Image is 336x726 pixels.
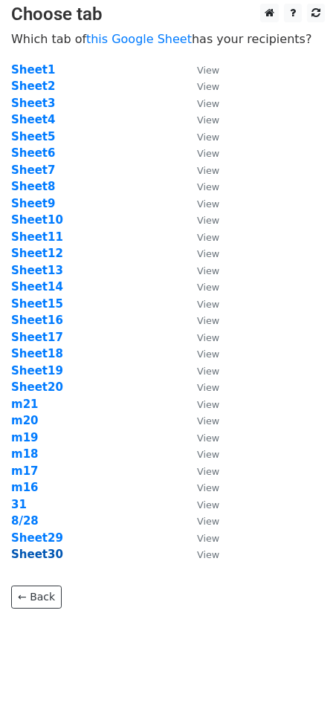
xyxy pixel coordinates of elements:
[11,481,39,494] a: m16
[197,299,219,310] small: View
[197,449,219,460] small: View
[197,81,219,92] small: View
[182,180,219,193] a: View
[182,380,219,394] a: View
[11,414,39,427] strong: m20
[197,181,219,192] small: View
[86,32,192,46] a: this Google Sheet
[197,132,219,143] small: View
[11,213,63,227] a: Sheet10
[11,247,63,260] a: Sheet12
[182,197,219,210] a: View
[197,198,219,210] small: View
[182,514,219,528] a: View
[197,349,219,360] small: View
[197,533,219,544] small: View
[197,332,219,343] small: View
[182,80,219,93] a: View
[11,297,63,311] a: Sheet15
[11,230,63,244] a: Sheet11
[182,213,219,227] a: View
[197,165,219,176] small: View
[11,548,63,561] strong: Sheet30
[197,399,219,410] small: View
[11,4,325,25] h3: Choose tab
[182,531,219,545] a: View
[11,80,55,93] a: Sheet2
[11,63,55,77] a: Sheet1
[11,130,55,143] a: Sheet5
[11,331,63,344] strong: Sheet17
[11,498,27,511] a: 31
[11,197,55,210] a: Sheet9
[182,130,219,143] a: View
[182,398,219,411] a: View
[197,65,219,76] small: View
[182,264,219,277] a: View
[182,464,219,478] a: View
[197,265,219,276] small: View
[182,63,219,77] a: View
[182,481,219,494] a: View
[11,586,62,609] a: ← Back
[11,347,63,360] a: Sheet18
[182,230,219,244] a: View
[182,146,219,160] a: View
[182,97,219,110] a: View
[11,31,325,47] p: Which tab of has your recipients?
[182,364,219,377] a: View
[11,364,63,377] a: Sheet19
[262,655,336,726] iframe: Chat Widget
[11,163,55,177] a: Sheet7
[182,297,219,311] a: View
[182,163,219,177] a: View
[11,398,39,411] a: m21
[182,331,219,344] a: View
[11,97,55,110] a: Sheet3
[11,314,63,327] strong: Sheet16
[197,232,219,243] small: View
[197,466,219,477] small: View
[197,382,219,393] small: View
[182,431,219,444] a: View
[197,415,219,427] small: View
[197,114,219,126] small: View
[182,314,219,327] a: View
[11,464,39,478] a: m17
[197,499,219,511] small: View
[197,549,219,560] small: View
[182,113,219,126] a: View
[197,516,219,527] small: View
[11,447,39,461] strong: m18
[182,247,219,260] a: View
[182,414,219,427] a: View
[11,264,63,277] a: Sheet13
[11,113,55,126] a: Sheet4
[11,431,39,444] a: m19
[197,315,219,326] small: View
[182,498,219,511] a: View
[11,180,55,193] a: Sheet8
[197,366,219,377] small: View
[197,282,219,293] small: View
[197,215,219,226] small: View
[11,531,63,545] a: Sheet29
[197,148,219,159] small: View
[182,548,219,561] a: View
[197,98,219,109] small: View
